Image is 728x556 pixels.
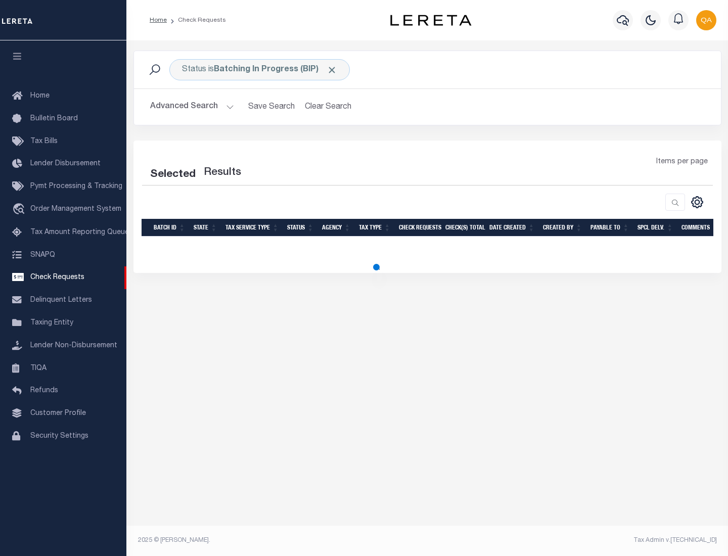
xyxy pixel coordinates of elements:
[242,97,301,117] button: Save Search
[30,319,73,327] span: Taxing Entity
[221,219,283,237] th: Tax Service Type
[30,229,129,236] span: Tax Amount Reporting Queue
[301,97,356,117] button: Clear Search
[30,251,55,258] span: SNAPQ
[318,219,355,237] th: Agency
[633,219,677,237] th: Spcl Delv.
[12,203,28,216] i: travel_explore
[30,138,58,145] span: Tax Bills
[30,274,84,281] span: Check Requests
[30,410,86,417] span: Customer Profile
[30,342,117,349] span: Lender Non-Disbursement
[355,219,395,237] th: Tax Type
[441,219,485,237] th: Check(s) Total
[283,219,318,237] th: Status
[390,15,471,26] img: logo-dark.svg
[327,65,337,75] span: Click to Remove
[30,387,58,394] span: Refunds
[169,59,350,80] div: Click to Edit
[190,219,221,237] th: State
[30,297,92,304] span: Delinquent Letters
[204,165,241,181] label: Results
[130,536,428,545] div: 2025 © [PERSON_NAME].
[30,433,88,440] span: Security Settings
[150,167,196,183] div: Selected
[214,66,337,74] b: Batching In Progress (BIP)
[30,364,47,372] span: TIQA
[435,536,717,545] div: Tax Admin v.[TECHNICAL_ID]
[30,160,101,167] span: Lender Disbursement
[395,219,441,237] th: Check Requests
[150,17,167,23] a: Home
[586,219,633,237] th: Payable To
[30,183,122,190] span: Pymt Processing & Tracking
[30,115,78,122] span: Bulletin Board
[677,219,723,237] th: Comments
[150,219,190,237] th: Batch Id
[150,97,234,117] button: Advanced Search
[696,10,716,30] img: svg+xml;base64,PHN2ZyB4bWxucz0iaHR0cDovL3d3dy53My5vcmcvMjAwMC9zdmciIHBvaW50ZXItZXZlbnRzPSJub25lIi...
[30,206,121,213] span: Order Management System
[539,219,586,237] th: Created By
[30,92,50,100] span: Home
[656,157,708,168] span: Items per page
[485,219,539,237] th: Date Created
[167,16,226,25] li: Check Requests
